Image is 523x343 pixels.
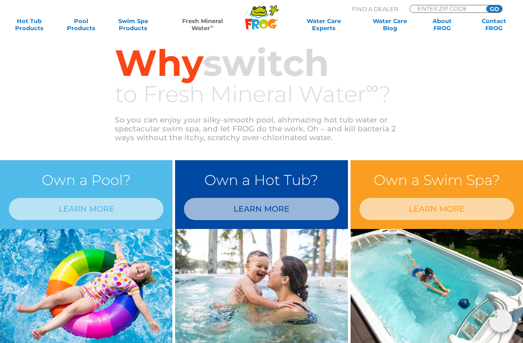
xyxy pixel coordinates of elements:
[113,17,153,32] a: Swim SpaProducts
[210,24,213,29] sup: ∞
[422,17,462,32] a: AboutFROG
[359,169,514,191] h3: Own a Swim Spa?
[9,169,164,191] h3: Own a Pool?
[486,5,502,12] input: GO
[9,198,164,220] a: LEARN MORE
[115,115,408,142] p: So you can enjoy your silky-smooth pool, ahhmazing hot tub water or spectacular swim spa, and let...
[184,198,339,220] a: LEARN MORE
[9,17,49,32] a: Hot TubProducts
[61,17,101,32] a: PoolProducts
[115,82,408,106] h3: to Fresh Mineral Water ?
[115,44,408,82] h2: switch
[359,198,514,220] a: LEARN MORE
[489,309,512,332] img: openIcon
[366,77,378,98] sup: ∞
[352,5,398,13] p: Find A Dealer
[289,17,358,32] a: Water CareExperts
[370,17,410,32] a: Water CareBlog
[115,41,203,85] span: Why
[165,17,240,32] a: Fresh MineralWater∞
[417,5,476,12] input: Zip Code Form
[184,169,339,191] h3: Own a Hot Tub?
[474,17,514,32] a: ContactFROG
